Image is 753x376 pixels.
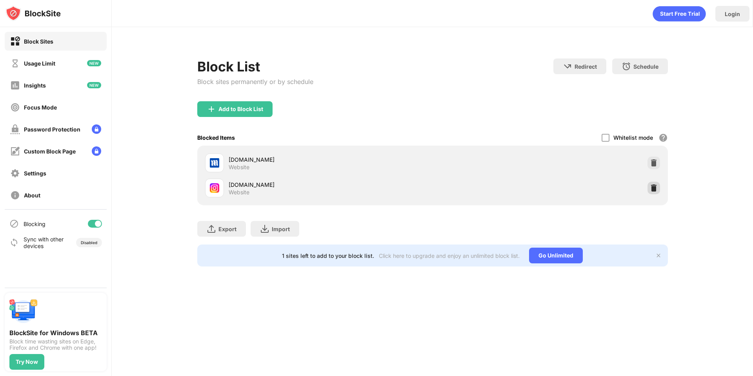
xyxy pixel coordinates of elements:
[10,146,20,156] img: customize-block-page-off.svg
[197,58,313,75] div: Block List
[24,236,64,249] div: Sync with other devices
[10,168,20,178] img: settings-off.svg
[655,252,662,259] img: x-button.svg
[10,80,20,90] img: insights-off.svg
[24,221,45,227] div: Blocking
[575,63,597,70] div: Redirect
[272,226,290,232] div: Import
[5,5,61,21] img: logo-blocksite.svg
[725,11,740,17] div: Login
[529,248,583,263] div: Go Unlimited
[24,60,55,67] div: Usage Limit
[16,359,38,365] div: Try Now
[87,82,101,88] img: new-icon.svg
[9,329,102,337] div: BlockSite for Windows BETA
[92,124,101,134] img: lock-menu.svg
[9,219,19,228] img: blocking-icon.svg
[653,6,706,22] div: animation
[10,37,20,46] img: block-on.svg
[92,146,101,156] img: lock-menu.svg
[10,124,20,134] img: password-protection-off.svg
[10,58,20,68] img: time-usage-off.svg
[210,158,219,168] img: favicons
[9,298,38,326] img: push-desktop.svg
[81,240,97,245] div: Disabled
[218,226,236,232] div: Export
[229,164,249,171] div: Website
[87,60,101,66] img: new-icon.svg
[379,252,520,259] div: Click here to upgrade and enjoy an unlimited block list.
[10,190,20,200] img: about-off.svg
[229,155,433,164] div: [DOMAIN_NAME]
[9,338,102,351] div: Block time wasting sites on Edge, Firefox and Chrome with one app!
[24,38,53,45] div: Block Sites
[229,181,433,189] div: [DOMAIN_NAME]
[24,192,40,199] div: About
[210,183,219,193] img: favicons
[24,170,46,177] div: Settings
[229,189,249,196] div: Website
[197,134,235,141] div: Blocked Items
[9,238,19,247] img: sync-icon.svg
[218,106,263,112] div: Add to Block List
[24,126,80,133] div: Password Protection
[282,252,374,259] div: 1 sites left to add to your block list.
[24,82,46,89] div: Insights
[197,78,313,86] div: Block sites permanently or by schedule
[10,102,20,112] img: focus-off.svg
[613,134,653,141] div: Whitelist mode
[24,104,57,111] div: Focus Mode
[633,63,658,70] div: Schedule
[24,148,76,155] div: Custom Block Page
